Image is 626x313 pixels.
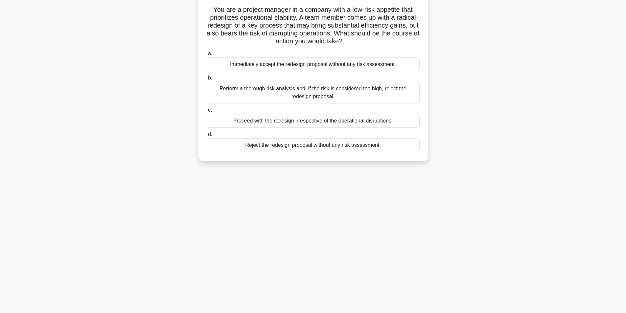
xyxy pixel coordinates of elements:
[207,138,420,152] div: Reject the redesign proposal without any risk assessment.
[207,57,420,71] div: Immediately accept the redesign proposal without any risk assessment.
[206,6,420,46] h5: You are a project manager in a company with a low-risk appetite that prioritizes operational stab...
[208,75,212,80] span: b.
[207,114,420,128] div: Proceed with the redesign irrespective of the operational disruptions.
[208,131,212,137] span: d.
[208,107,212,113] span: c.
[208,51,212,56] span: a.
[207,82,420,103] div: Perform a thorough risk analysis and, if the risk is considered too high, reject the redesign pro...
